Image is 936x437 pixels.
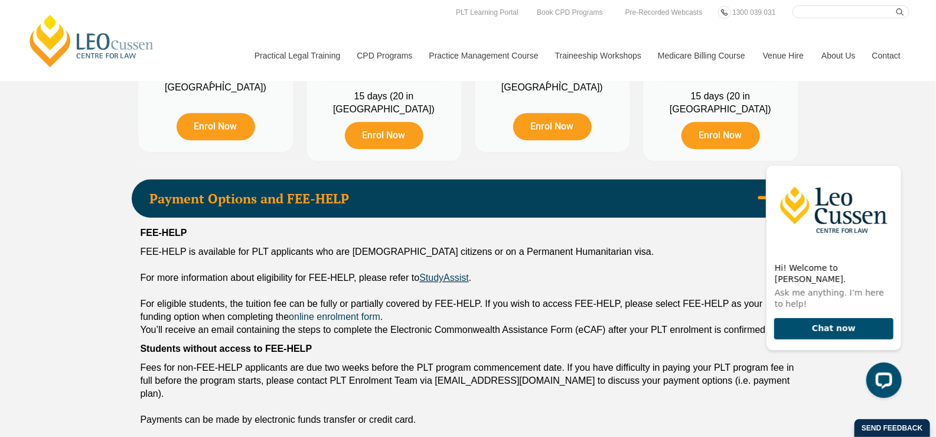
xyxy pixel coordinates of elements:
[289,312,380,322] a: online enrolment form
[141,271,796,284] div: For more information about eligibility for FEE-HELP, please refer to .
[345,122,423,149] a: Enrol Now
[643,80,798,116] li: 15 days (20 in [GEOGRAPHIC_DATA])
[348,30,420,81] a: CPD Programs
[513,113,592,140] a: Enrol Now
[306,80,462,116] li: 15 days (20 in [GEOGRAPHIC_DATA])
[813,30,863,81] a: About Us
[681,122,760,149] a: Enrol Now
[141,413,796,426] div: Payments can be made by electronic funds transfer or credit card.
[419,273,469,283] a: StudyAssist
[863,30,909,81] a: Contact
[729,6,778,19] a: 1300 039 031
[177,113,255,140] a: Enrol Now
[453,6,521,19] a: PLT Learning Portal
[756,155,906,407] iframe: LiveChat chat widget
[141,245,796,258] div: FEE-HELP is available for PLT applicants who are [DEMOGRAPHIC_DATA] citizens or on a Permanent Hu...
[732,8,775,17] span: 1300 039 031
[420,30,546,81] a: Practice Management Course
[141,325,768,335] span: You’ll receive an email containing the steps to complete the Electronic Commonwealth Assistance F...
[27,13,157,69] a: [PERSON_NAME] Centre for Law
[622,6,706,19] a: Pre-Recorded Webcasts
[141,344,312,354] strong: Students without access to FEE-HELP
[141,297,796,323] div: For eligible students, the tuition fee can be fully or partially covered by FEE-HELP. If you wish...
[546,30,649,81] a: Traineeship Workshops
[141,228,187,238] strong: FEE-HELP
[754,30,813,81] a: Venue Hire
[150,192,751,205] span: Payment Options and FEE-HELP
[534,6,605,19] a: Book CPD Programs
[246,30,348,81] a: Practical Legal Training
[649,30,754,81] a: Medicare Billing Course
[141,361,796,400] div: Fees for non-FEE-HELP applicants are due two weeks before the PLT program commencement date. If y...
